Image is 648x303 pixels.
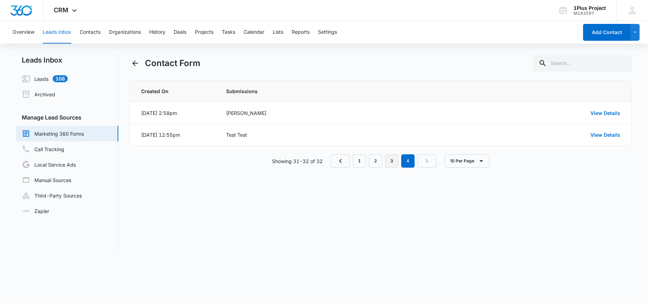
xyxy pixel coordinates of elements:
[141,131,180,138] div: [DATE] 12:55pm
[22,145,64,153] a: Call Tracking
[195,21,213,44] button: Projects
[13,21,34,44] button: Overview
[22,207,49,215] a: Zapier
[292,21,310,44] button: Reports
[22,90,55,98] a: Archived
[445,154,489,168] button: 10 Per Page
[22,75,68,83] a: Leads108
[272,157,323,165] p: Showing 31-32 of 32
[141,88,209,95] span: Created On
[222,21,235,44] button: Tasks
[401,154,415,168] em: 4
[226,131,431,138] div: Test Test
[226,88,431,95] span: Submissions
[174,21,186,44] button: Deals
[369,154,382,168] a: Page 2
[109,21,141,44] button: Organizations
[80,21,100,44] button: Contacts
[22,191,82,200] a: Third-Party Sources
[54,6,68,14] span: CRM
[22,129,84,138] a: Marketing 360 Forms
[16,113,118,122] h3: Manage Lead Sources
[149,21,165,44] button: History
[16,55,118,65] h2: Leads Inbox
[130,58,141,69] button: Back
[331,154,350,168] a: Previous Page
[22,176,71,184] a: Manual Sources
[43,21,71,44] button: Leads Inbox
[331,154,436,168] nav: Pagination
[353,154,366,168] a: Page 1
[590,132,620,138] a: View Details
[145,57,200,70] h1: Contact Form
[590,110,620,116] a: View Details
[244,21,264,44] button: Calendar
[583,24,630,41] button: Add Contact
[141,109,177,117] div: [DATE] 2:58pm
[22,160,76,169] a: Local Service Ads
[574,5,606,11] div: account name
[273,21,283,44] button: Lists
[385,154,398,168] a: Page 3
[533,55,632,72] input: Search...
[226,109,431,117] div: [PERSON_NAME]
[318,21,337,44] button: Settings
[574,11,606,16] div: account id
